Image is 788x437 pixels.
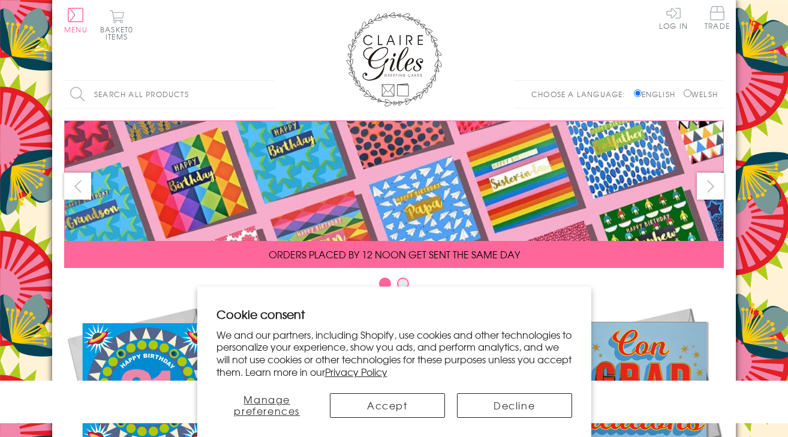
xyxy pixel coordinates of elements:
button: Menu [64,8,88,33]
input: Search all products [64,81,274,108]
a: Trade [705,6,730,32]
span: ORDERS PLACED BY 12 NOON GET SENT THE SAME DAY [269,247,520,261]
button: next [697,173,724,200]
a: Log In [659,6,688,29]
span: Manage preferences [234,392,300,418]
input: Welsh [684,89,691,97]
label: English [634,89,681,100]
input: English [634,89,642,97]
input: Search [262,81,274,108]
button: Accept [330,393,445,418]
button: Manage preferences [216,393,317,418]
button: prev [64,173,91,200]
span: 0 items [106,24,133,42]
button: Carousel Page 2 [397,278,409,290]
label: Welsh [684,89,718,100]
p: Choose a language: [531,89,631,100]
button: Carousel Page 1 (Current Slide) [379,278,391,290]
h2: Cookie consent [216,306,572,323]
div: Carousel Pagination [64,277,724,296]
button: Decline [457,393,572,418]
span: Trade [705,6,730,29]
img: Claire Giles Greetings Cards [346,12,442,107]
p: We and our partners, including Shopify, use cookies and other technologies to personalize your ex... [216,328,572,378]
button: Basket0 items [100,10,133,40]
span: Menu [64,24,88,35]
a: Privacy Policy [325,364,387,379]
